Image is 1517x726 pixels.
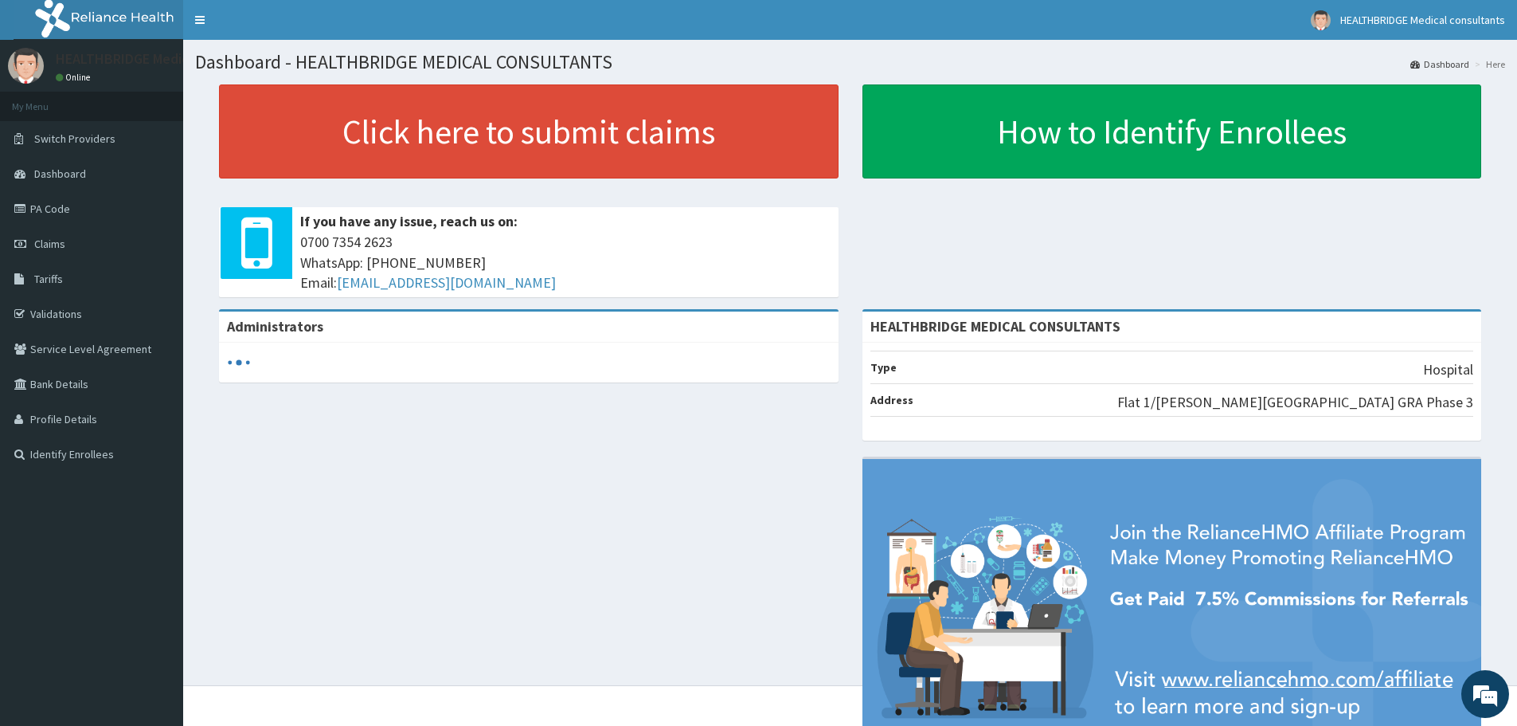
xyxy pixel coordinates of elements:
[219,84,839,179] a: Click here to submit claims
[870,393,913,407] b: Address
[1117,392,1473,413] p: Flat 1/[PERSON_NAME][GEOGRAPHIC_DATA] GRA Phase 3
[227,317,323,336] b: Administrators
[34,131,115,146] span: Switch Providers
[1340,13,1505,27] span: HEALTHBRIDGE Medical consultants
[1311,10,1331,30] img: User Image
[195,52,1505,73] h1: Dashboard - HEALTHBRIDGE MEDICAL CONSULTANTS
[1423,359,1473,380] p: Hospital
[870,317,1120,336] strong: HEALTHBRIDGE MEDICAL CONSULTANTS
[34,167,86,181] span: Dashboard
[56,72,94,83] a: Online
[1410,57,1469,71] a: Dashboard
[34,272,63,286] span: Tariffs
[227,351,251,375] svg: audio-loading
[300,212,518,230] b: If you have any issue, reach us on:
[862,84,1482,179] a: How to Identify Enrollees
[1471,57,1505,71] li: Here
[34,237,65,251] span: Claims
[300,232,831,293] span: 0700 7354 2623 WhatsApp: [PHONE_NUMBER] Email:
[56,52,278,66] p: HEALTHBRIDGE Medical consultants
[337,273,556,292] a: [EMAIL_ADDRESS][DOMAIN_NAME]
[8,48,44,84] img: User Image
[870,360,897,375] b: Type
